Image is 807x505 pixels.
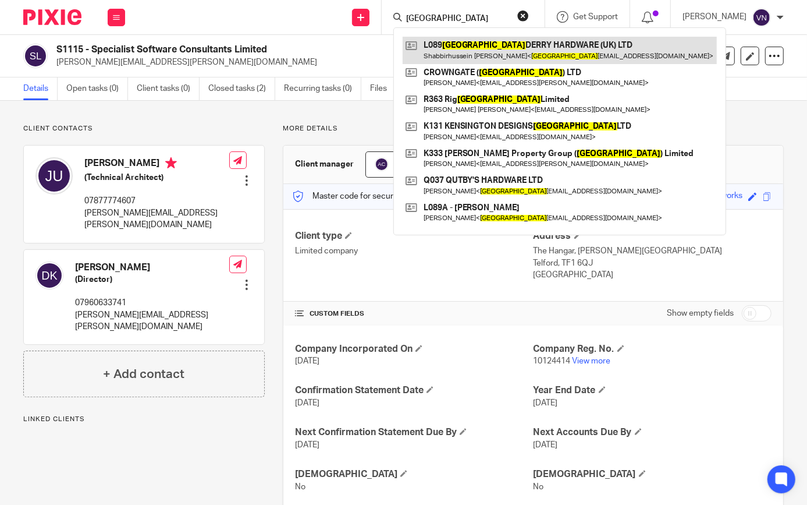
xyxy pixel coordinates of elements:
[35,262,63,289] img: svg%3E
[75,309,229,333] p: [PERSON_NAME][EMAIL_ADDRESS][PERSON_NAME][DOMAIN_NAME]
[295,158,354,170] h3: Client manager
[370,77,396,100] a: Files
[23,77,58,100] a: Details
[534,399,558,407] span: [DATE]
[84,157,229,172] h4: [PERSON_NAME]
[295,426,533,439] h4: Next Confirmation Statement Due By
[295,343,533,355] h4: Company Incorporated On
[66,77,128,100] a: Open tasks (0)
[534,441,558,449] span: [DATE]
[295,357,319,365] span: [DATE]
[75,297,229,309] p: 07960633741
[375,157,389,171] img: svg%3E
[295,441,319,449] span: [DATE]
[534,357,571,365] span: 10124414
[84,195,229,207] p: 07877774607
[56,56,625,68] p: [PERSON_NAME][EMAIL_ADDRESS][PERSON_NAME][DOMAIN_NAME]
[534,230,772,242] h4: Address
[534,257,772,269] p: Telford, TF1 6QJ
[573,13,618,21] span: Get Support
[682,11,746,23] p: [PERSON_NAME]
[534,468,772,481] h4: [DEMOGRAPHIC_DATA]
[137,77,200,100] a: Client tasks (0)
[23,9,81,25] img: Pixie
[75,274,229,285] h5: (Director)
[103,365,184,383] h4: + Add contact
[84,207,229,231] p: [PERSON_NAME][EMAIL_ADDRESS][PERSON_NAME][DOMAIN_NAME]
[283,124,784,133] p: More details
[295,483,305,491] span: No
[165,157,177,169] i: Primary
[295,245,533,257] p: Limited company
[208,77,275,100] a: Closed tasks (2)
[23,44,48,68] img: svg%3E
[752,8,771,27] img: svg%3E
[23,415,265,424] p: Linked clients
[295,309,533,319] h4: CUSTOM FIELDS
[23,124,265,133] p: Client contacts
[56,44,511,56] h2: S1115 - Specialist Software Consultants Limited
[534,483,544,491] span: No
[295,384,533,397] h4: Confirmation Statement Date
[35,157,73,195] img: svg%3E
[534,269,772,281] p: [GEOGRAPHIC_DATA]
[667,308,734,319] label: Show empty fields
[534,343,772,355] h4: Company Reg. No.
[295,230,533,242] h4: Client type
[534,245,772,257] p: The Hangar, [PERSON_NAME][GEOGRAPHIC_DATA]
[573,357,611,365] a: View more
[84,172,229,183] h5: (Technical Architect)
[295,399,319,407] span: [DATE]
[517,10,529,22] button: Clear
[405,14,510,24] input: Search
[292,190,493,202] p: Master code for secure communications and files
[534,384,772,397] h4: Year End Date
[284,77,361,100] a: Recurring tasks (0)
[295,468,533,481] h4: [DEMOGRAPHIC_DATA]
[534,426,772,439] h4: Next Accounts Due By
[75,262,229,274] h4: [PERSON_NAME]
